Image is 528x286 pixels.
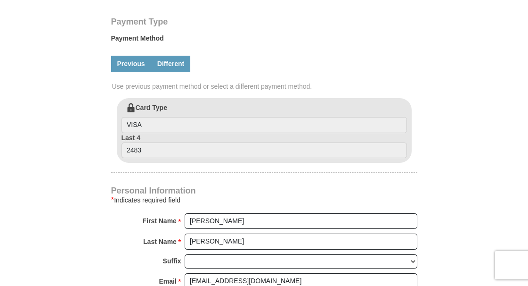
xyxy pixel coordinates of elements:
[163,254,181,268] strong: Suffix
[111,18,417,25] h4: Payment Type
[122,103,407,133] label: Card Type
[122,143,407,159] input: Last 4
[143,235,177,248] strong: Last Name
[143,214,177,227] strong: First Name
[111,187,417,194] h4: Personal Information
[111,56,151,72] a: Previous
[151,56,191,72] a: Different
[111,34,417,48] label: Payment Method
[112,82,418,91] span: Use previous payment method or select a different payment method.
[122,117,407,133] input: Card Type
[111,194,417,206] div: Indicates required field
[122,133,407,159] label: Last 4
